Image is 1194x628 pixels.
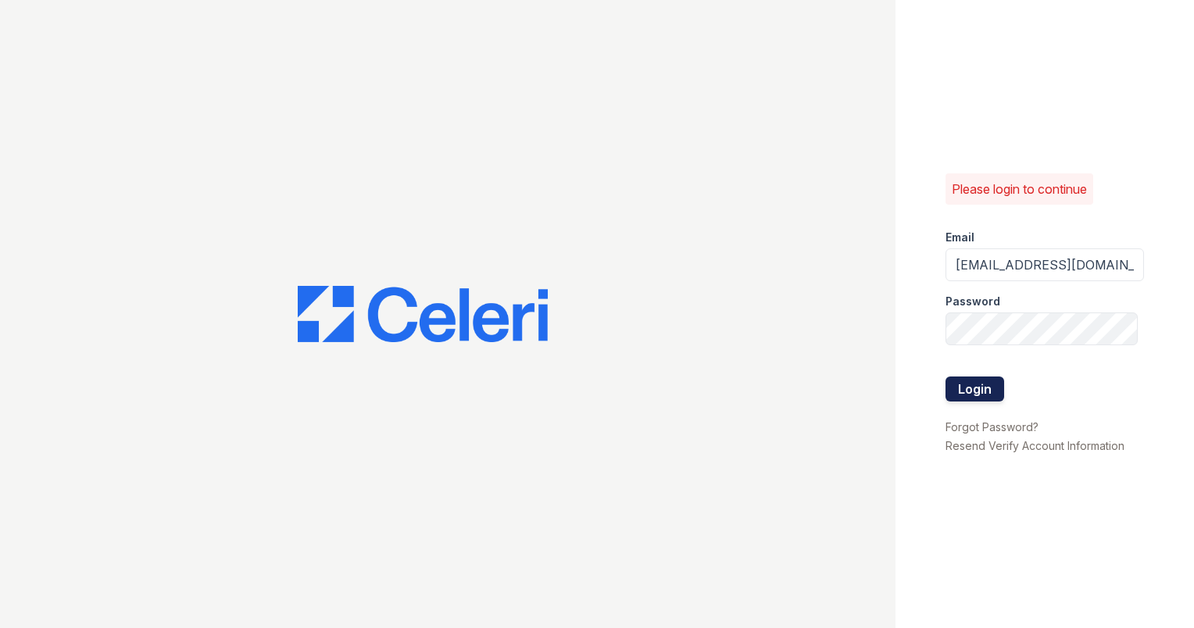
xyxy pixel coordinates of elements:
[298,286,548,342] img: CE_Logo_Blue-a8612792a0a2168367f1c8372b55b34899dd931a85d93a1a3d3e32e68fde9ad4.png
[946,376,1004,401] button: Login
[946,420,1038,434] a: Forgot Password?
[946,439,1124,452] a: Resend Verify Account Information
[952,180,1087,198] p: Please login to continue
[946,294,1000,309] label: Password
[946,230,974,245] label: Email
